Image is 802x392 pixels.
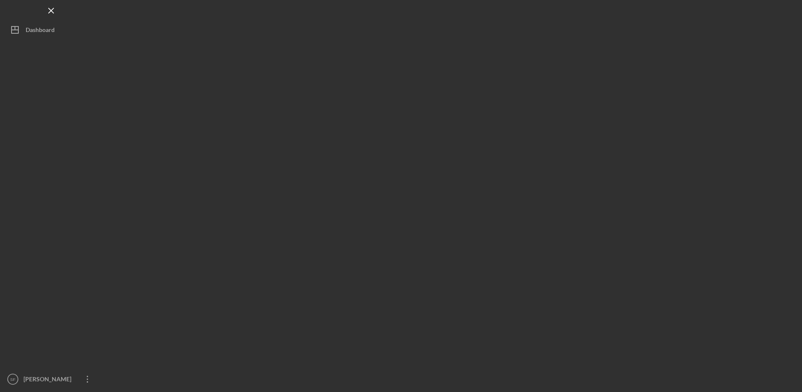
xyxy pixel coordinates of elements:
[4,371,98,388] button: SF[PERSON_NAME]
[26,21,55,41] div: Dashboard
[10,377,15,382] text: SF
[21,371,77,390] div: [PERSON_NAME]
[4,21,98,38] button: Dashboard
